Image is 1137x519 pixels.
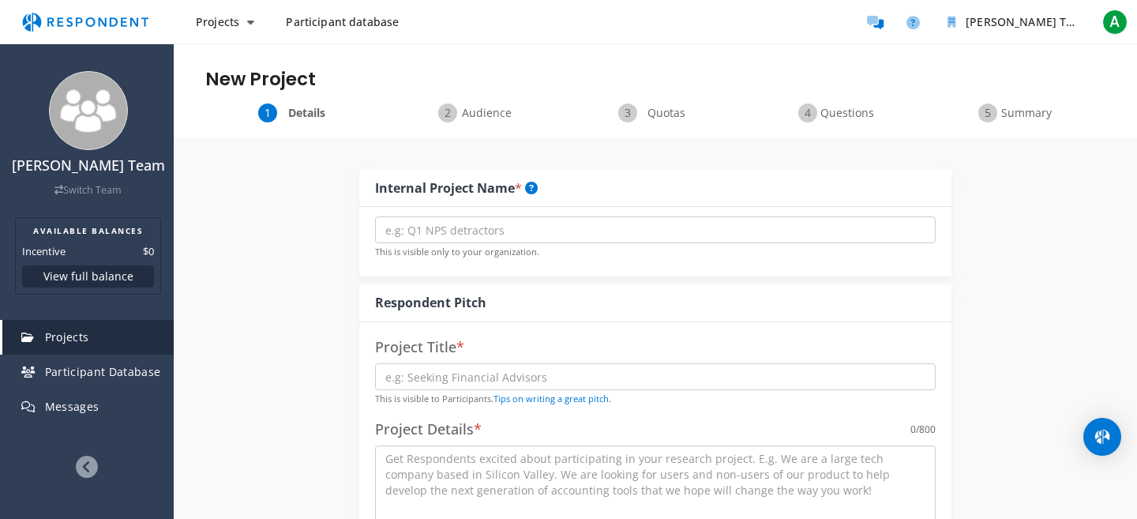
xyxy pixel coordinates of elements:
span: Participant database [286,14,399,29]
small: This is visible to Participants. [375,393,611,404]
input: e.g: Seeking Financial Advisors [375,363,936,390]
input: e.g: Q1 NPS detractors [375,216,936,243]
section: Balance summary [15,217,161,295]
span: Projects [196,14,239,29]
a: Switch Team [54,183,122,197]
small: This is visible only to your organization. [375,246,539,258]
h1: New Project [205,69,1105,91]
button: View full balance [22,265,154,288]
div: Questions [745,103,925,122]
h2: AVAILABLE BALANCES [22,224,154,237]
a: Participant database [273,8,411,36]
dt: Incentive [22,243,66,259]
button: Projects [183,8,267,36]
button: A [1099,8,1131,36]
span: Quotas [640,105,692,121]
h4: [PERSON_NAME] Team [10,158,166,174]
a: Help and support [897,6,929,38]
span: Audience [460,105,512,121]
a: Tips on writing a great pitch. [493,393,611,404]
span: A [1102,9,1128,35]
button: Prentis Team [935,8,1093,36]
div: Audience [385,103,565,122]
span: Messages [45,399,99,414]
span: Participant Database [45,364,161,379]
div: Internal Project Name [375,179,538,197]
span: Summary [1000,105,1053,121]
span: [PERSON_NAME] Team [966,14,1090,29]
h4: Project Details [375,422,482,438]
dd: $0 [143,243,154,259]
a: Message participants [859,6,891,38]
div: 0 [910,422,916,438]
h4: Project Title [375,340,936,355]
div: Open Intercom Messenger [1083,418,1121,456]
img: team_avatar_256.png [49,71,128,150]
span: Details [280,105,332,121]
div: Details [205,103,385,122]
div: Quotas [565,103,745,122]
div: /800 [910,422,936,438]
span: Questions [820,105,872,121]
img: respondent-logo.png [13,7,158,37]
span: Projects [45,329,89,344]
div: Respondent Pitch [375,294,486,312]
div: Summary [925,103,1105,122]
